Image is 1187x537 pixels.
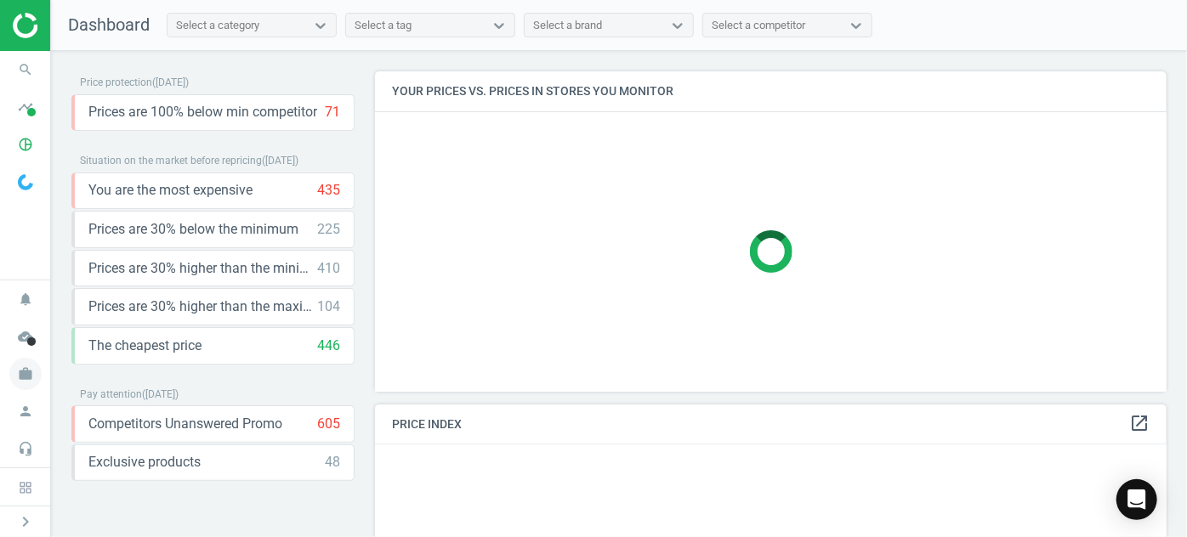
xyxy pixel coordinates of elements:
img: ajHJNr6hYgQAAAAASUVORK5CYII= [13,13,133,38]
div: Select a category [176,18,259,33]
h4: Price Index [375,404,1167,444]
i: search [9,54,42,86]
a: open_in_new [1129,413,1150,435]
i: headset_mic [9,432,42,465]
div: Select a competitor [712,18,805,33]
div: 225 [317,220,340,239]
h4: Your prices vs. prices in stores you monitor [375,71,1167,111]
i: work [9,358,42,390]
i: notifications [9,283,42,315]
div: 48 [325,453,340,472]
span: Dashboard [68,14,150,35]
span: Prices are 30% below the minimum [88,220,298,239]
span: ( [DATE] ) [152,76,189,88]
span: Prices are 30% higher than the maximal [88,297,317,316]
button: chevron_right [4,511,47,533]
span: Prices are 100% below min competitor [88,103,317,122]
div: 410 [317,259,340,278]
span: Price protection [80,76,152,88]
div: 435 [317,181,340,200]
i: open_in_new [1129,413,1150,433]
img: wGWNvw8QSZomAAAAABJRU5ErkJggg== [18,174,33,190]
i: timeline [9,91,42,123]
span: You are the most expensive [88,181,253,200]
i: cloud_done [9,320,42,353]
span: Prices are 30% higher than the minimum [88,259,317,278]
span: The cheapest price [88,336,202,355]
div: 446 [317,336,340,355]
div: Select a tag [355,18,412,33]
i: pie_chart_outlined [9,128,42,161]
span: ( [DATE] ) [142,388,179,400]
div: Select a brand [533,18,602,33]
i: person [9,395,42,427]
span: Exclusive products [88,453,201,472]
div: Open Intercom Messenger [1116,479,1157,520]
div: 71 [325,103,340,122]
span: Competitors Unanswered Promo [88,415,282,433]
span: Pay attention [80,388,142,400]
i: chevron_right [15,512,36,532]
div: 104 [317,297,340,316]
span: Situation on the market before repricing [80,155,262,167]
div: 605 [317,415,340,433]
span: ( [DATE] ) [262,155,298,167]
